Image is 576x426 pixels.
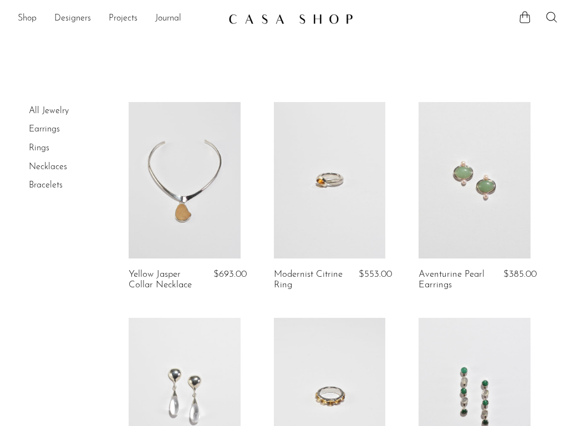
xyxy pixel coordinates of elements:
span: $553.00 [359,270,392,279]
span: $693.00 [213,270,247,279]
a: Modernist Citrine Ring [274,270,345,290]
a: Aventurine Pearl Earrings [419,270,490,290]
a: Yellow Jasper Collar Necklace [129,270,200,290]
a: Shop [18,12,37,26]
a: Bracelets [29,181,63,190]
a: Necklaces [29,163,67,171]
a: Designers [54,12,91,26]
a: All Jewelry [29,106,69,115]
a: Earrings [29,125,60,134]
a: Journal [155,12,181,26]
ul: NEW HEADER MENU [18,9,220,28]
a: Projects [109,12,137,26]
nav: Desktop navigation [18,9,220,28]
a: Rings [29,144,49,153]
span: $385.00 [503,270,537,279]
